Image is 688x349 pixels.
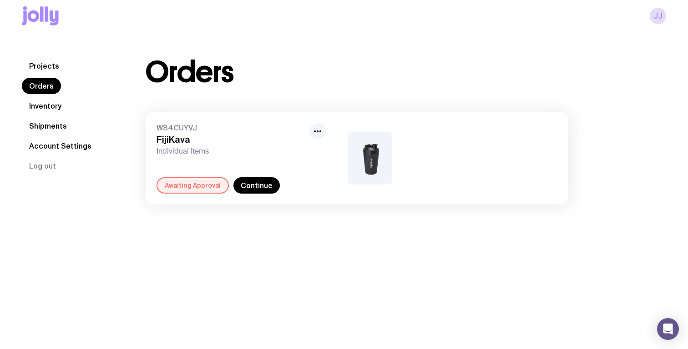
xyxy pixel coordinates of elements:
a: Continue [233,177,280,194]
a: Account Settings [22,138,99,154]
a: Orders [22,78,61,94]
a: JJ [650,8,666,24]
a: Inventory [22,98,69,114]
h3: FijiKava [157,134,306,145]
h1: Orders [146,58,233,87]
button: Log out [22,158,63,174]
span: Individual Items [157,147,306,156]
div: Awaiting Approval [157,177,229,194]
div: Open Intercom Messenger [657,318,679,340]
span: W84CUYVJ [157,123,306,132]
a: Projects [22,58,66,74]
a: Shipments [22,118,74,134]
